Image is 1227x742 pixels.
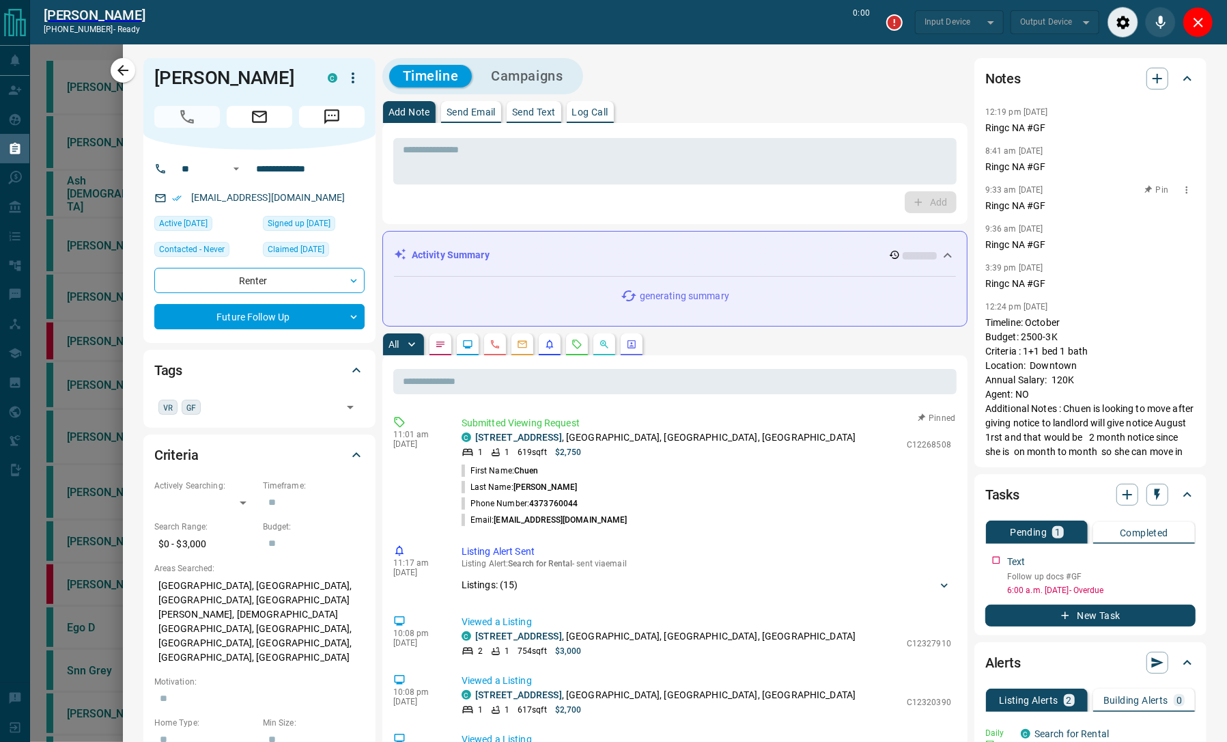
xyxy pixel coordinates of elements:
p: Email: [462,514,627,526]
p: Submitted Viewing Request [462,416,951,430]
p: Activity Summary [412,248,490,262]
p: 617 sqft [518,704,547,716]
svg: Emails [517,339,528,350]
p: 1 [505,645,509,657]
p: Ringc NA #GF [985,238,1196,252]
p: generating summary [640,289,729,303]
p: Areas Searched: [154,562,365,575]
p: C12327910 [907,637,951,650]
p: 0 [1176,696,1182,705]
svg: Requests [572,339,582,350]
p: 1 [478,704,483,716]
p: 1 [478,446,483,458]
p: 619 sqft [518,446,547,458]
span: Chuen [514,466,539,476]
p: [DATE] [393,697,441,706]
div: Renter [154,268,365,293]
p: Listing Alert Sent [462,545,951,559]
p: Follow up docs #GF [1007,571,1196,583]
p: Ringc NA #GF [985,277,1196,291]
button: Open [341,398,360,417]
p: Add Note [389,107,430,117]
p: $3,000 [555,645,582,657]
div: Tasks [985,478,1196,511]
p: 2 [478,645,483,657]
div: Criteria [154,439,365,471]
p: Home Type: [154,717,256,729]
a: [EMAIL_ADDRESS][DOMAIN_NAME] [191,192,345,203]
a: [STREET_ADDRESS] [475,631,562,642]
h2: [PERSON_NAME] [44,7,145,23]
p: , [GEOGRAPHIC_DATA], [GEOGRAPHIC_DATA], [GEOGRAPHIC_DATA] [475,688,856,702]
p: Listing Alerts [999,696,1058,705]
p: Daily [985,727,1013,739]
p: [DATE] [393,439,441,449]
h2: Tags [154,359,182,381]
p: C12268508 [907,439,951,451]
div: condos.ca [462,690,471,700]
svg: Notes [435,339,446,350]
div: condos.ca [462,432,471,442]
p: 0:00 [854,7,870,38]
p: $2,700 [555,704,582,716]
span: Email [227,106,292,128]
span: GF [186,400,196,414]
p: Motivation: [154,676,365,688]
p: Log Call [572,107,608,117]
p: All [389,340,399,349]
span: ready [117,25,141,34]
button: Pin [1137,184,1176,196]
p: 11:17 am [393,558,441,568]
p: Timeframe: [263,480,365,492]
div: Wed Dec 15 2021 [263,216,365,235]
span: Signed up [DATE] [268,217,330,230]
p: Send Email [447,107,496,117]
span: [EMAIL_ADDRESS][DOMAIN_NAME] [494,515,627,525]
p: Send Text [512,107,556,117]
div: condos.ca [328,73,337,83]
div: Notes [985,62,1196,95]
p: 754 sqft [518,645,547,657]
svg: Agent Actions [626,339,637,350]
p: C12320390 [907,696,951,709]
button: Timeline [389,65,473,87]
h2: Tasks [985,484,1019,506]
p: 1 [1055,527,1060,537]
span: Search for Rental [508,559,572,568]
button: Open [228,161,244,177]
h2: Notes [985,68,1021,90]
div: Audio Settings [1108,7,1138,38]
button: Campaigns [477,65,576,87]
p: Pending [1010,527,1047,537]
span: Contacted - Never [159,243,225,256]
a: [STREET_ADDRESS] [475,689,562,700]
p: Building Alerts [1103,696,1168,705]
svg: Email Verified [172,193,182,203]
div: condos.ca [1021,729,1030,739]
p: Ringc NA #GF [985,160,1196,174]
span: 4373760044 [529,499,578,508]
h2: Alerts [985,652,1021,674]
p: [GEOGRAPHIC_DATA], [GEOGRAPHIC_DATA], [GEOGRAPHIC_DATA], [GEOGRAPHIC_DATA][PERSON_NAME], [DEMOGRA... [154,575,365,669]
p: 9:36 am [DATE] [985,224,1043,234]
p: Last Name: [462,481,578,493]
span: Active [DATE] [159,217,208,230]
p: $2,750 [555,446,582,458]
p: Min Size: [263,717,365,729]
h1: [PERSON_NAME] [154,67,307,89]
p: , [GEOGRAPHIC_DATA], [GEOGRAPHIC_DATA], [GEOGRAPHIC_DATA] [475,629,856,644]
p: 12:19 pm [DATE] [985,107,1048,117]
p: [PHONE_NUMBER] - [44,23,145,36]
span: [PERSON_NAME] [513,482,577,492]
p: [DATE] [393,568,441,577]
p: Listings: ( 15 ) [462,578,518,592]
p: 1 [505,446,509,458]
p: 6:00 a.m. [DATE] - Overdue [1007,584,1196,596]
div: Mute [1145,7,1176,38]
p: Search Range: [154,521,256,533]
button: New Task [985,605,1196,627]
p: Timeline: October Budget: 2500-3K Criteria : 1+1 bed 1 bath Location: Downtown Annual Salary: 120... [985,316,1196,502]
p: $0 - $3,000 [154,533,256,555]
p: Text [1007,555,1026,569]
div: Tags [154,354,365,387]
